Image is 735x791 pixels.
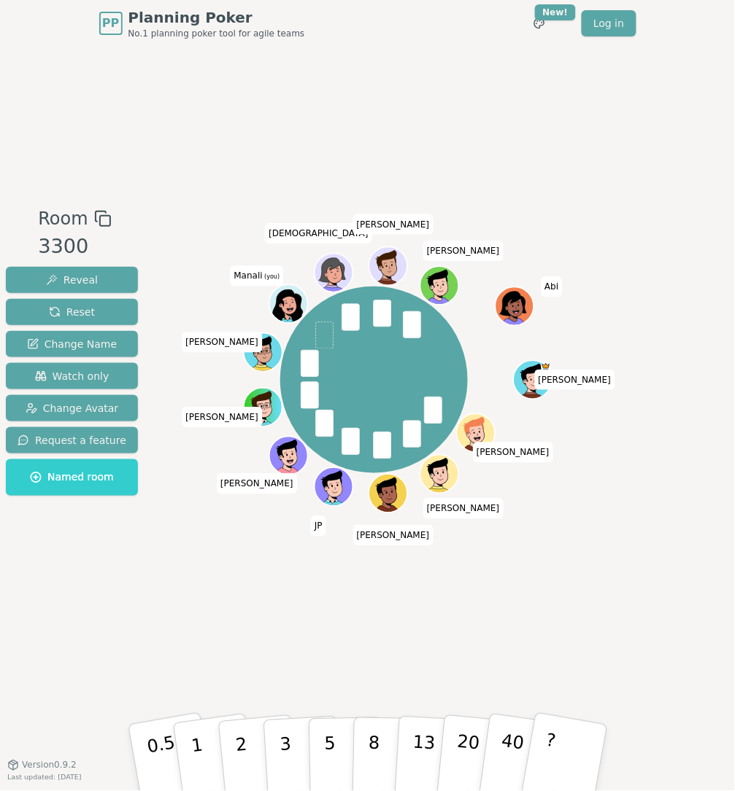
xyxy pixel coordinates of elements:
span: Reset [49,305,95,319]
span: Click to change your name [423,241,504,261]
a: Log in [582,10,636,36]
span: Watch only [35,369,109,383]
span: Click to change your name [231,265,284,286]
span: Click to change your name [217,473,297,494]
button: Version0.9.2 [7,760,77,771]
div: 3300 [38,232,111,262]
button: Change Avatar [6,395,138,421]
span: Click to change your name [182,407,262,427]
span: Click to change your name [473,443,553,463]
button: New! [526,10,553,36]
button: Watch only [6,363,138,389]
span: Click to change your name [353,525,434,545]
span: Planning Poker [128,7,305,28]
span: Click to change your name [541,276,562,297]
span: Click to change your name [353,214,434,234]
span: Change Avatar [26,401,119,416]
a: PPPlanning PokerNo.1 planning poker tool for agile teams [99,7,305,39]
span: Request a feature [18,433,126,448]
button: Request a feature [6,427,138,453]
span: Click to change your name [311,516,326,537]
button: Named room [6,459,138,496]
span: Click to change your name [535,370,615,390]
span: Click to change your name [423,498,504,518]
div: New! [535,4,577,20]
span: Change Name [27,337,117,351]
span: Last updated: [DATE] [7,774,82,782]
span: PP [102,15,119,32]
span: Room [38,206,88,232]
span: Click to change your name [182,332,262,352]
span: Dan is the host [541,362,550,371]
span: No.1 planning poker tool for agile teams [128,28,305,39]
span: Click to change your name [265,223,372,243]
button: Reset [6,299,138,325]
span: Reveal [46,273,98,287]
button: Reveal [6,267,138,293]
span: (you) [263,273,280,280]
span: Version 0.9.2 [22,760,77,771]
span: Named room [30,470,114,485]
button: Click to change your avatar [270,286,306,322]
button: Change Name [6,331,138,357]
